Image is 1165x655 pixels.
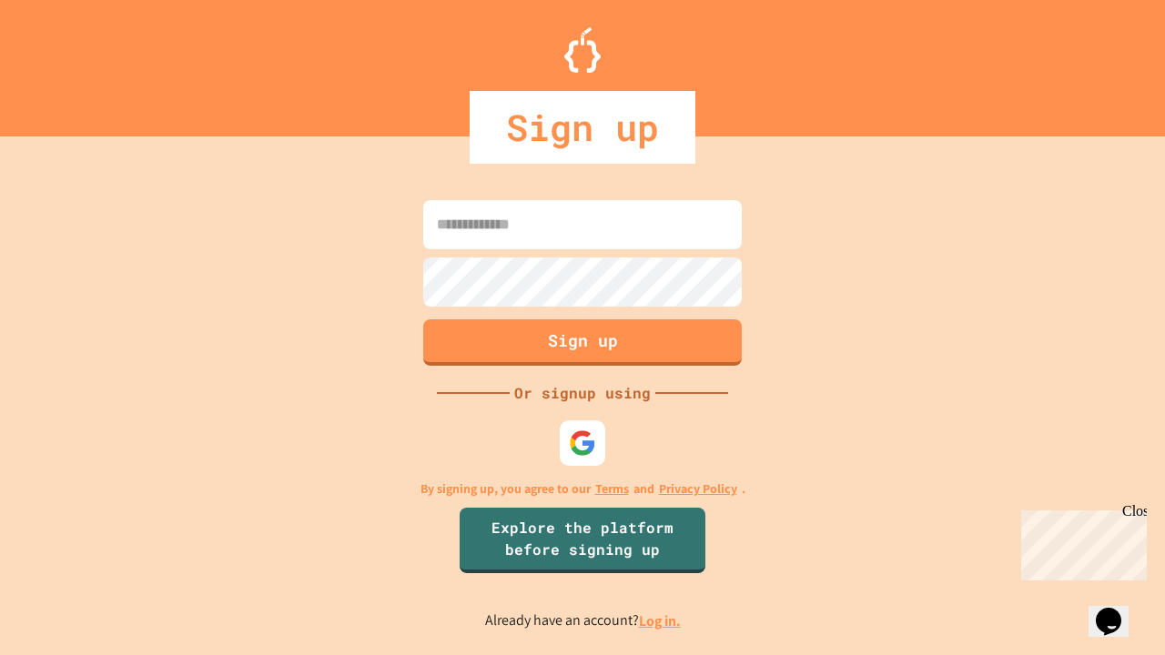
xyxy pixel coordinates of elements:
[1089,582,1147,637] iframe: chat widget
[564,27,601,73] img: Logo.svg
[470,91,695,164] div: Sign up
[460,508,705,573] a: Explore the platform before signing up
[7,7,126,116] div: Chat with us now!Close
[659,479,737,499] a: Privacy Policy
[569,429,596,457] img: google-icon.svg
[639,611,681,630] a: Log in.
[1014,503,1147,580] iframe: chat widget
[485,610,681,632] p: Already have an account?
[423,319,742,366] button: Sign up
[420,479,745,499] p: By signing up, you agree to our and .
[595,479,629,499] a: Terms
[510,382,655,404] div: Or signup using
